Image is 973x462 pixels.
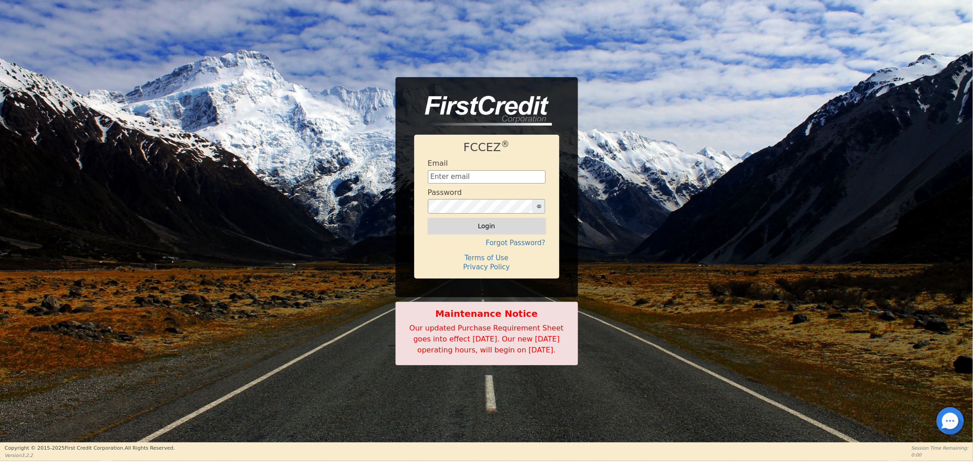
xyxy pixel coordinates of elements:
[125,445,175,451] span: All Rights Reserved.
[414,96,552,126] img: logo-CMu_cnol.png
[428,141,546,154] h1: FCCEZ
[428,170,546,184] input: Enter email
[911,445,968,451] p: Session Time Remaining:
[501,139,510,149] sup: ®
[401,307,573,320] b: Maintenance Notice
[5,445,175,452] p: Copyright © 2015- 2025 First Credit Corporation.
[428,239,546,247] h4: Forgot Password?
[428,199,534,214] input: password
[428,188,462,197] h4: Password
[428,263,546,271] h4: Privacy Policy
[428,218,546,234] button: Login
[911,451,968,458] p: 0:00
[428,159,448,168] h4: Email
[5,452,175,459] p: Version 3.2.2
[428,254,546,262] h4: Terms of Use
[410,324,564,354] span: Our updated Purchase Requirement Sheet goes into effect [DATE]. Our new [DATE] operating hours, w...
